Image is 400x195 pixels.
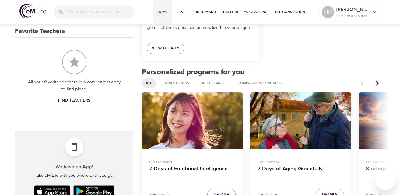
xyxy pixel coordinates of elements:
span: 1% Challenge [244,9,270,15]
h3: Favorite Teachers [15,28,65,35]
h5: We have an App! [20,164,128,170]
img: logo [19,4,46,18]
p: On-Demand [258,157,344,165]
h2: Personalized programs for you [142,68,384,77]
img: Favorite Teachers [62,50,86,74]
span: On-Demand [194,9,216,15]
span: Mindfulness [161,81,193,86]
h4: 7 Days of Emotional Intelligence [149,165,236,180]
input: Find programs, teachers, etc... [66,5,134,19]
button: Next items [370,77,384,90]
span: Home [155,9,170,15]
div: All [142,78,156,88]
span: Compassion + Kindness [234,81,285,86]
a: Find Teachers [56,95,93,106]
div: Compassion + Kindness [234,78,286,88]
span: Teachers [221,9,239,15]
span: Live [175,9,189,15]
a: View Details [147,43,184,54]
h4: 7 Days of Aging Gracefully [258,165,344,180]
p: [PERSON_NAME] [336,6,369,13]
span: Acceptance [198,81,229,86]
p: On-Demand [149,157,236,165]
p: 19 Mindful Minutes [336,13,369,19]
div: Acceptance [198,78,229,88]
button: 7 Days of Aging Gracefully [250,92,351,149]
button: 7 Days of Emotional Intelligence [142,92,243,149]
span: View Details [152,44,179,52]
div: Mindfulness [161,78,193,88]
div: HS [322,6,334,18]
span: The Connection [275,9,305,15]
iframe: Button to launch messaging window [376,171,395,190]
p: All your favorite teachers in a convienient easy to find place. [27,79,121,92]
span: All [142,81,156,86]
p: Take eM Life with you where ever you go. [20,172,128,179]
span: Find Teachers [58,97,90,104]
